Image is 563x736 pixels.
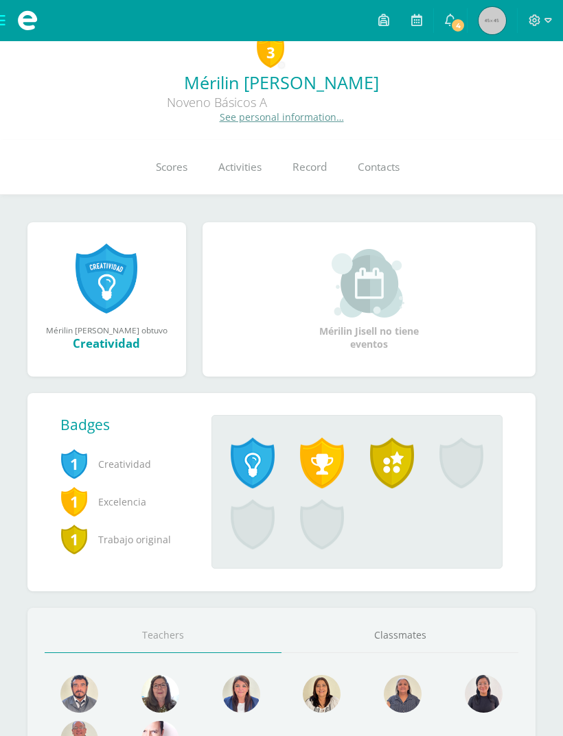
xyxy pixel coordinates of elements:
[342,140,415,195] a: Contacts
[281,618,518,653] a: Classmates
[11,94,423,110] div: Noveno Básicos A
[222,675,260,713] img: aefa6dbabf641819c41d1760b7b82962.png
[300,249,437,351] div: Mérilin Jisell no tiene eventos
[60,486,88,517] span: 1
[203,140,277,195] a: Activities
[60,521,189,558] span: Trabajo original
[141,675,179,713] img: a4871f238fc6f9e1d7ed418e21754428.png
[60,523,88,555] span: 1
[450,18,466,33] span: 4
[277,140,342,195] a: Record
[384,675,422,713] img: 8f3bf19539481b212b8ab3c0cdc72ac6.png
[60,448,88,479] span: 1
[358,160,400,174] span: Contacts
[45,618,281,653] a: Teachers
[292,160,327,174] span: Record
[257,36,284,68] div: 3
[303,675,341,713] img: 876c69fb502899f7a2bc55a9ba2fa0e7.png
[60,675,98,713] img: bd51737d0f7db0a37ff170fbd9075162.png
[465,675,503,713] img: 041e67bb1815648f1c28e9f895bf2be1.png
[218,160,262,174] span: Activities
[479,7,506,34] img: 45x45
[41,335,172,351] div: Creatividad
[41,324,172,335] div: Mérilin [PERSON_NAME] obtuvo
[11,71,552,94] a: Mérilin [PERSON_NAME]
[60,483,189,521] span: Excelencia
[60,415,200,434] div: Badges
[140,140,203,195] a: Scores
[60,445,189,483] span: Creatividad
[156,160,187,174] span: Scores
[332,249,406,318] img: event_small.png
[220,110,344,123] a: See personal information…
